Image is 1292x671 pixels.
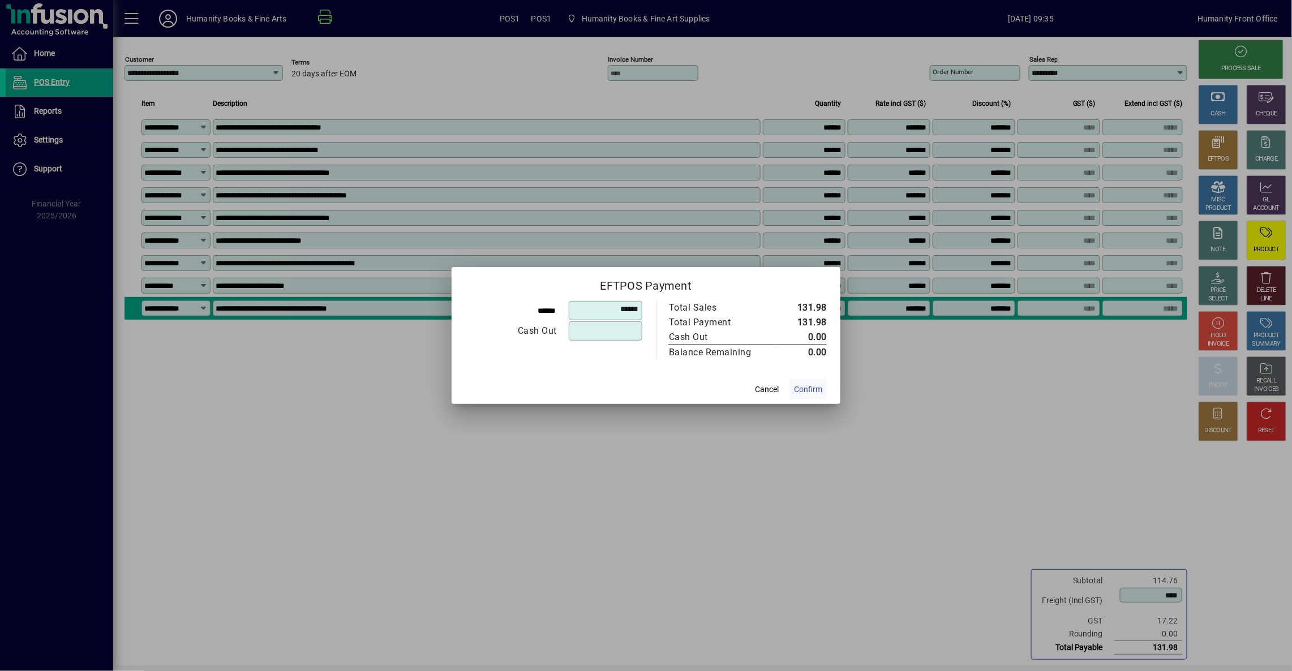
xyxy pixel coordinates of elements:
td: Total Payment [668,315,775,330]
button: Cancel [749,379,785,399]
td: 131.98 [775,315,827,330]
td: 0.00 [775,345,827,360]
span: Confirm [794,384,822,395]
span: Cancel [755,384,779,395]
div: Balance Remaining [669,346,764,359]
td: 131.98 [775,300,827,315]
td: 0.00 [775,330,827,345]
td: Total Sales [668,300,775,315]
div: Cash Out [669,330,764,344]
button: Confirm [789,379,827,399]
h2: EFTPOS Payment [452,267,840,300]
div: Cash Out [466,324,557,338]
